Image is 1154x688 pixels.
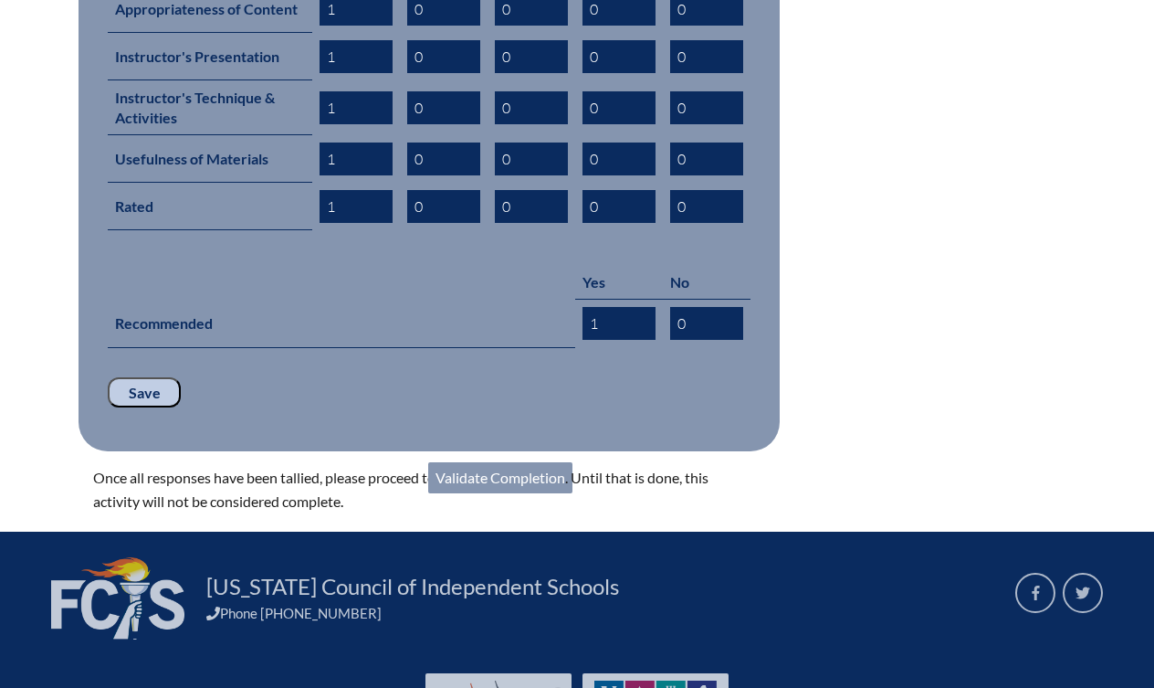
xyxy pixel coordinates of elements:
p: Once all responses have been tallied, please proceed to . Until that is done, this activity will ... [93,466,736,513]
th: Rated [108,183,312,230]
a: [US_STATE] Council of Independent Schools [199,572,626,601]
a: Validate Completion [428,462,572,493]
img: FCIS_logo_white [51,557,184,640]
th: Instructor's Technique & Activities [108,80,312,135]
th: No [663,265,750,300]
th: Instructor's Presentation [108,33,312,80]
th: Yes [575,265,663,300]
th: Usefulness of Materials [108,135,312,183]
th: Recommended [108,300,575,348]
input: Save [108,377,181,408]
div: Phone [PHONE_NUMBER] [206,605,993,621]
